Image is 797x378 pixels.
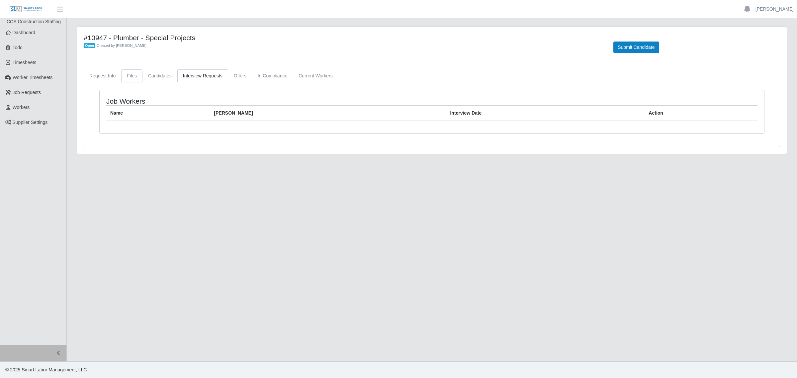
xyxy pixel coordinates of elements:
th: Interview Date [446,106,645,121]
a: Files [121,69,142,82]
span: Supplier Settings [13,120,48,125]
span: Todo [13,45,23,50]
h4: #10947 - Plumber - Special Projects [84,34,603,42]
a: Candidates [142,69,177,82]
span: Created by [PERSON_NAME] [97,44,146,47]
a: Offers [228,69,252,82]
a: Interview Requests [177,69,228,82]
span: Worker Timesheets [13,75,52,80]
th: Action [645,106,757,121]
span: Job Requests [13,90,41,95]
span: CCS Construction Staffing [7,19,61,24]
h4: Job Workers [106,97,372,105]
button: Submit Candidate [613,42,659,53]
span: Open [84,43,95,48]
a: Request Info [84,69,121,82]
a: [PERSON_NAME] [755,6,794,13]
th: Name [106,106,210,121]
th: [PERSON_NAME] [210,106,446,121]
span: Dashboard [13,30,36,35]
span: Workers [13,105,30,110]
a: In Compliance [252,69,293,82]
a: Current Workers [293,69,338,82]
span: Timesheets [13,60,37,65]
span: © 2025 Smart Labor Management, LLC [5,367,87,372]
img: SLM Logo [9,6,43,13]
